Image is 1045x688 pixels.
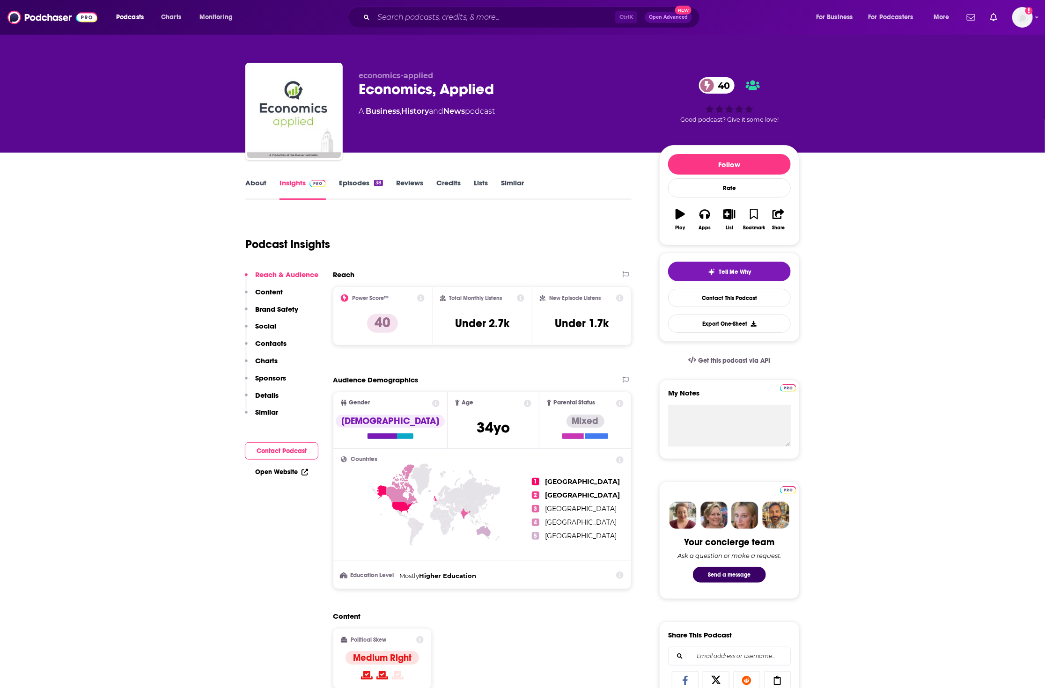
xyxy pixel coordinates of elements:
input: Email address or username... [676,647,783,665]
span: Higher Education [419,572,476,579]
span: 5 [532,532,539,540]
span: Get this podcast via API [698,357,771,365]
button: open menu [810,10,865,25]
span: More [934,11,949,24]
span: [GEOGRAPHIC_DATA] [545,477,620,486]
a: Get this podcast via API [681,349,778,372]
img: Sydney Profile [670,502,697,529]
a: Lists [474,178,488,200]
a: Pro website [780,485,796,494]
span: [GEOGRAPHIC_DATA] [545,505,617,513]
div: A podcast [359,106,495,117]
span: Good podcast? Give it some love! [680,116,779,123]
div: Search followers [668,647,791,666]
span: Parental Status [553,400,595,406]
span: Open Advanced [649,15,688,20]
span: 3 [532,505,539,512]
a: Credits [436,178,461,200]
h1: Podcast Insights [245,237,330,251]
h2: Audience Demographics [333,375,418,384]
span: Gender [349,400,370,406]
p: Contacts [255,339,287,348]
span: 1 [532,478,539,485]
p: Similar [255,408,278,417]
h3: Under 2.7k [455,316,509,330]
h2: Reach [333,270,354,279]
button: Reach & Audience [245,270,318,287]
a: Show notifications dropdown [986,9,1001,25]
a: Charts [155,10,187,25]
img: tell me why sparkle [708,268,715,276]
a: About [245,178,266,200]
h3: Share This Podcast [668,630,732,639]
button: Social [245,322,276,339]
h3: Education Level [341,572,396,578]
span: 34 yo [477,418,510,437]
span: , [400,107,401,116]
span: [GEOGRAPHIC_DATA] [545,491,620,499]
button: open menu [110,10,156,25]
img: Podchaser Pro [780,384,796,392]
h3: Under 1.7k [555,316,609,330]
h4: Medium Right [353,652,412,664]
button: Share [766,203,791,236]
a: InsightsPodchaser Pro [280,178,326,200]
span: 4 [532,519,539,526]
span: For Podcasters [868,11,913,24]
div: Your concierge team [684,536,775,548]
a: News [443,107,465,116]
h2: Content [333,612,624,621]
span: and [429,107,443,116]
p: Reach & Audience [255,270,318,279]
img: Jules Profile [731,502,758,529]
a: Episodes38 [339,178,383,200]
button: open menu [862,10,927,25]
p: Charts [255,356,278,365]
a: Business [366,107,400,116]
span: 2 [532,491,539,499]
button: Brand Safety [245,305,298,322]
div: Rate [668,178,791,198]
button: tell me why sparkleTell Me Why [668,262,791,281]
a: Show notifications dropdown [963,9,979,25]
span: Monitoring [199,11,233,24]
button: Sponsors [245,373,286,391]
a: Contact This Podcast [668,289,791,307]
button: open menu [927,10,961,25]
span: [GEOGRAPHIC_DATA] [545,518,617,527]
label: My Notes [668,388,791,405]
h2: New Episode Listens [549,295,601,301]
h2: Political Skew [351,637,387,643]
img: Podchaser - Follow, Share and Rate Podcasts [7,8,97,26]
img: Jon Profile [762,502,789,529]
button: Apps [692,203,717,236]
img: Podchaser Pro [309,180,326,187]
img: Barbara Profile [700,502,728,529]
p: Social [255,322,276,330]
button: Open AdvancedNew [645,12,692,23]
button: Export One-Sheet [668,315,791,333]
button: Similar [245,408,278,425]
div: 38 [374,180,383,186]
p: 40 [367,314,398,333]
span: Ctrl K [615,11,637,23]
a: Pro website [780,383,796,392]
a: History [401,107,429,116]
button: Contact Podcast [245,442,318,460]
span: Charts [161,11,181,24]
svg: Add a profile image [1025,7,1033,15]
div: Mixed [567,415,604,428]
h2: Power Score™ [352,295,389,301]
img: Economics, Applied [247,65,341,158]
span: Podcasts [116,11,144,24]
h2: Total Monthly Listens [449,295,502,301]
button: Send a message [693,567,766,583]
span: Age [462,400,473,406]
button: Charts [245,356,278,373]
button: Content [245,287,283,305]
div: Bookmark [743,225,765,231]
a: Reviews [396,178,423,200]
span: Mostly [399,572,419,579]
